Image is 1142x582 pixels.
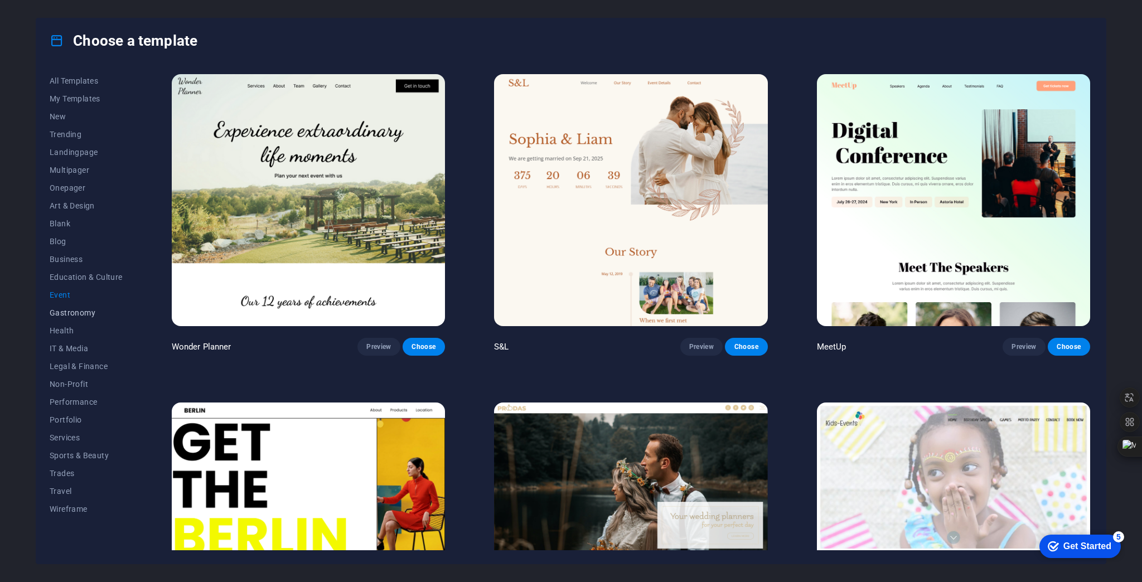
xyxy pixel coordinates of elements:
[50,112,123,121] span: New
[50,344,123,353] span: IT & Media
[50,304,123,322] button: Gastronomy
[50,415,123,424] span: Portfolio
[50,215,123,232] button: Blank
[50,411,123,429] button: Portfolio
[9,6,90,29] div: Get Started 5 items remaining, 0% complete
[1048,338,1090,356] button: Choose
[50,447,123,464] button: Sports & Beauty
[50,273,123,282] span: Education & Culture
[50,339,123,357] button: IT & Media
[50,143,123,161] button: Landingpage
[50,183,123,192] span: Onepager
[50,362,123,371] span: Legal & Finance
[172,74,445,326] img: Wonder Planner
[50,397,123,406] span: Performance
[1012,342,1036,351] span: Preview
[734,342,758,351] span: Choose
[50,286,123,304] button: Event
[50,255,123,264] span: Business
[50,32,197,50] h4: Choose a template
[817,74,1090,326] img: MeetUp
[50,469,123,478] span: Trades
[50,433,123,442] span: Services
[817,341,846,352] p: MeetUp
[50,166,123,174] span: Multipager
[50,290,123,299] span: Event
[50,108,123,125] button: New
[50,380,123,389] span: Non-Profit
[50,197,123,215] button: Art & Design
[1003,338,1045,356] button: Preview
[50,375,123,393] button: Non-Profit
[689,342,714,351] span: Preview
[357,338,400,356] button: Preview
[50,429,123,447] button: Services
[366,342,391,351] span: Preview
[50,201,123,210] span: Art & Design
[494,74,767,326] img: S&L
[172,341,231,352] p: Wonder Planner
[50,179,123,197] button: Onepager
[1057,342,1081,351] span: Choose
[50,250,123,268] button: Business
[412,342,436,351] span: Choose
[50,357,123,375] button: Legal & Finance
[50,148,123,157] span: Landingpage
[50,482,123,500] button: Travel
[33,12,81,22] div: Get Started
[403,338,445,356] button: Choose
[725,338,767,356] button: Choose
[50,326,123,335] span: Health
[50,76,123,85] span: All Templates
[50,393,123,411] button: Performance
[50,268,123,286] button: Education & Culture
[50,161,123,179] button: Multipager
[50,237,123,246] span: Blog
[50,487,123,496] span: Travel
[50,500,123,518] button: Wireframe
[50,232,123,250] button: Blog
[50,451,123,460] span: Sports & Beauty
[680,338,723,356] button: Preview
[83,2,94,13] div: 5
[494,341,509,352] p: S&L
[50,72,123,90] button: All Templates
[50,125,123,143] button: Trending
[50,505,123,513] span: Wireframe
[50,464,123,482] button: Trades
[50,94,123,103] span: My Templates
[50,308,123,317] span: Gastronomy
[50,322,123,339] button: Health
[50,130,123,139] span: Trending
[50,90,123,108] button: My Templates
[50,219,123,228] span: Blank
